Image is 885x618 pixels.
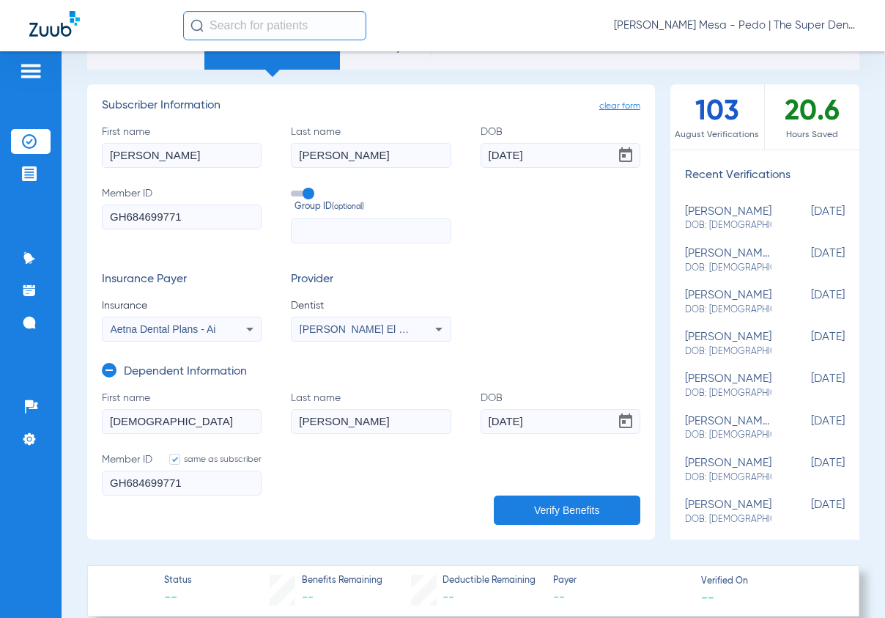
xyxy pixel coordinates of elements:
[765,128,859,142] span: Hours Saved
[685,205,771,232] div: [PERSON_NAME]
[102,452,262,496] label: Member ID
[291,298,451,313] span: Dentist
[111,323,216,335] span: Aetna Dental Plans - Ai
[291,143,451,168] input: Last name
[481,391,640,434] label: DOB
[295,201,451,214] span: Group ID
[685,304,771,317] span: DOB: [DEMOGRAPHIC_DATA]
[765,84,859,150] div: 20.6
[771,415,845,442] span: [DATE]
[685,289,771,316] div: [PERSON_NAME]
[291,273,451,287] h3: Provider
[599,99,640,114] span: clear form
[685,499,771,526] div: [PERSON_NAME]
[685,429,771,442] span: DOB: [DEMOGRAPHIC_DATA]
[685,387,771,400] span: DOB: [DEMOGRAPHIC_DATA]
[190,19,204,32] img: Search Icon
[553,589,688,607] span: --
[102,125,262,168] label: First name
[685,219,771,232] span: DOB: [DEMOGRAPHIC_DATA]
[701,589,714,605] span: --
[685,331,771,358] div: [PERSON_NAME]
[164,575,192,588] span: Status
[771,499,845,526] span: [DATE]
[19,62,42,80] img: hamburger-icon
[481,143,640,168] input: DOBOpen calendar
[291,409,451,434] input: Last name
[611,141,640,170] button: Open calendar
[685,457,771,484] div: [PERSON_NAME]
[685,471,771,485] span: DOB: [DEMOGRAPHIC_DATA]
[102,391,262,434] label: First name
[771,205,845,232] span: [DATE]
[291,125,451,168] label: Last name
[481,409,640,434] input: DOBOpen calendar
[300,323,540,335] span: [PERSON_NAME] El Dental Group Apc 1003320979
[124,365,247,380] h3: Dependent Information
[614,18,856,33] span: [PERSON_NAME] Mesa - Pedo | The Super Dentists
[183,11,366,40] input: Search for patients
[685,262,771,275] span: DOB: [DEMOGRAPHIC_DATA]
[102,409,262,434] input: First name
[553,575,688,588] span: Payer
[771,247,845,274] span: [DATE]
[771,372,845,400] span: [DATE]
[102,298,262,313] span: Insurance
[102,186,262,243] label: Member ID
[443,592,454,603] span: --
[670,169,859,183] h3: Recent Verifications
[701,575,836,589] span: Verified On
[102,205,262,229] input: Member ID
[164,589,192,607] span: --
[494,496,640,525] button: Verify Benefits
[812,548,885,618] iframe: Chat Widget
[302,575,382,588] span: Benefits Remaining
[611,407,640,436] button: Open calendar
[155,452,262,467] label: same as subscriber
[102,99,640,114] h3: Subscriber Information
[685,345,771,358] span: DOB: [DEMOGRAPHIC_DATA]
[102,471,262,496] input: Member IDsame as subscriber
[481,125,640,168] label: DOB
[302,592,314,603] span: --
[332,201,364,214] small: (optional)
[29,11,80,37] img: Zuub Logo
[102,273,262,287] h3: Insurance Payer
[685,513,771,526] span: DOB: [DEMOGRAPHIC_DATA]
[771,289,845,316] span: [DATE]
[685,415,771,442] div: [PERSON_NAME] eng
[291,391,451,434] label: Last name
[685,247,771,274] div: [PERSON_NAME] eng
[771,331,845,358] span: [DATE]
[771,457,845,484] span: [DATE]
[670,84,765,150] div: 103
[102,143,262,168] input: First name
[685,372,771,400] div: [PERSON_NAME]
[670,128,764,142] span: August Verifications
[443,575,536,588] span: Deductible Remaining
